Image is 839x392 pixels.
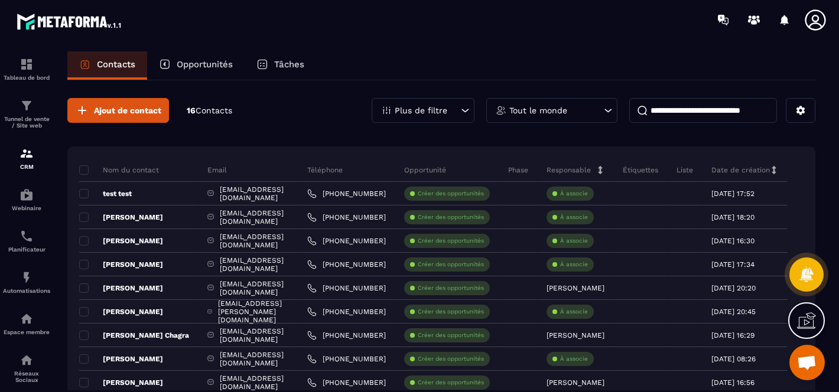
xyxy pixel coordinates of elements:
[677,165,693,175] p: Liste
[94,104,161,116] span: Ajout de contact
[19,99,34,113] img: formation
[207,165,227,175] p: Email
[560,213,588,221] p: À associe
[19,229,34,243] img: scheduler
[560,260,588,269] p: À associe
[79,378,163,387] p: [PERSON_NAME]
[547,378,604,387] p: [PERSON_NAME]
[79,331,189,340] p: [PERSON_NAME] Chagra
[3,288,50,294] p: Automatisations
[19,188,34,202] img: automations
[547,331,604,339] p: [PERSON_NAME]
[19,353,34,367] img: social-network
[3,262,50,303] a: automationsautomationsAutomatisations
[79,213,163,222] p: [PERSON_NAME]
[711,308,756,316] p: [DATE] 20:45
[3,138,50,179] a: formationformationCRM
[711,355,756,363] p: [DATE] 08:26
[509,106,567,115] p: Tout le monde
[3,90,50,138] a: formationformationTunnel de vente / Site web
[418,190,484,198] p: Créer des opportunités
[3,116,50,129] p: Tunnel de vente / Site web
[177,59,233,70] p: Opportunités
[3,164,50,170] p: CRM
[395,106,447,115] p: Plus de filtre
[418,378,484,387] p: Créer des opportunités
[711,331,755,339] p: [DATE] 16:29
[711,378,755,387] p: [DATE] 16:56
[711,237,755,245] p: [DATE] 16:30
[67,98,169,123] button: Ajout de contact
[307,331,386,340] a: [PHONE_NUMBER]
[307,165,343,175] p: Téléphone
[418,260,484,269] p: Créer des opportunités
[623,165,658,175] p: Étiquettes
[19,57,34,71] img: formation
[147,51,245,80] a: Opportunités
[79,236,163,246] p: [PERSON_NAME]
[560,190,588,198] p: À associe
[711,165,770,175] p: Date de création
[3,246,50,253] p: Planificateur
[307,307,386,316] a: [PHONE_NUMBER]
[307,189,386,198] a: [PHONE_NUMBER]
[547,165,591,175] p: Responsable
[547,284,604,292] p: [PERSON_NAME]
[3,303,50,344] a: automationsautomationsEspace membre
[418,237,484,245] p: Créer des opportunités
[79,260,163,269] p: [PERSON_NAME]
[404,165,446,175] p: Opportunité
[307,213,386,222] a: [PHONE_NUMBER]
[307,236,386,246] a: [PHONE_NUMBER]
[274,59,304,70] p: Tâches
[3,344,50,392] a: social-networksocial-networkRéseaux Sociaux
[19,312,34,326] img: automations
[19,146,34,161] img: formation
[67,51,147,80] a: Contacts
[560,237,588,245] p: À associe
[79,307,163,316] p: [PERSON_NAME]
[418,213,484,221] p: Créer des opportunités
[418,331,484,339] p: Créer des opportunités
[711,260,755,269] p: [DATE] 17:34
[3,74,50,81] p: Tableau de bord
[418,308,484,316] p: Créer des opportunités
[3,179,50,220] a: automationsautomationsWebinaire
[79,354,163,364] p: [PERSON_NAME]
[789,345,825,380] a: Ouvrir le chat
[307,283,386,293] a: [PHONE_NUMBER]
[711,213,755,221] p: [DATE] 18:20
[97,59,135,70] p: Contacts
[508,165,528,175] p: Phase
[418,355,484,363] p: Créer des opportunités
[79,283,163,293] p: [PERSON_NAME]
[245,51,316,80] a: Tâches
[17,11,123,32] img: logo
[79,165,159,175] p: Nom du contact
[418,284,484,292] p: Créer des opportunités
[307,354,386,364] a: [PHONE_NUMBER]
[307,378,386,387] a: [PHONE_NUMBER]
[307,260,386,269] a: [PHONE_NUMBER]
[3,220,50,262] a: schedulerschedulerPlanificateur
[187,105,232,116] p: 16
[3,48,50,90] a: formationformationTableau de bord
[3,329,50,335] p: Espace membre
[711,284,756,292] p: [DATE] 20:20
[196,106,232,115] span: Contacts
[560,308,588,316] p: À associe
[79,189,132,198] p: test test
[711,190,755,198] p: [DATE] 17:52
[560,355,588,363] p: À associe
[3,370,50,383] p: Réseaux Sociaux
[19,270,34,285] img: automations
[3,205,50,211] p: Webinaire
